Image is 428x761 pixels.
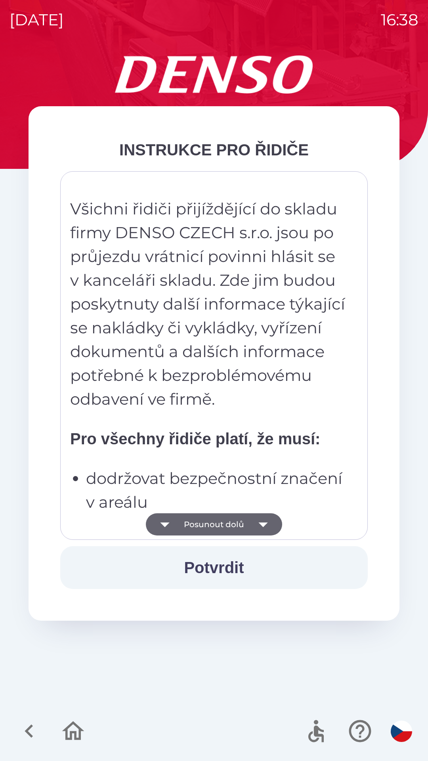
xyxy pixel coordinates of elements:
p: 16:38 [381,8,418,32]
img: Logo [29,55,399,94]
strong: Pro všechny řidiče platí, že musí: [70,430,320,447]
button: Posunout dolů [146,513,282,535]
p: [DATE] [10,8,64,32]
div: INSTRUKCE PRO ŘIDIČE [60,138,368,162]
p: Všichni řidiči přijíždějící do skladu firmy DENSO CZECH s.r.o. jsou po průjezdu vrátnicí povinni ... [70,197,347,411]
button: Potvrdit [60,546,368,589]
p: dodržovat bezpečnostní značení v areálu [86,467,347,514]
img: cs flag [391,721,412,742]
